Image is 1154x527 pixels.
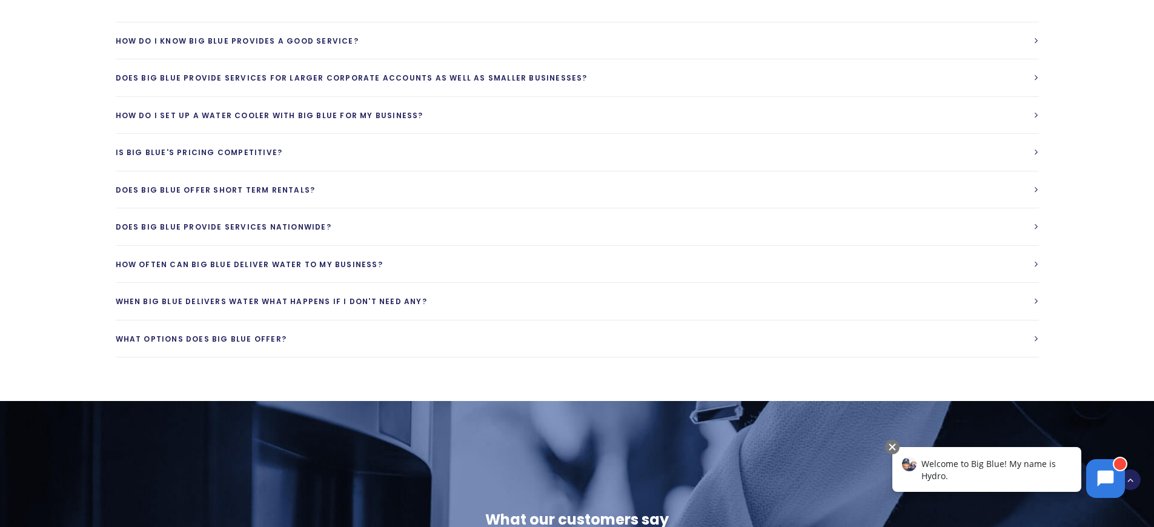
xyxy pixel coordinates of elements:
a: Does Big Blue offer short term rentals? [116,171,1039,208]
a: Does Big Blue provide services for larger corporate accounts as well as smaller businesses? [116,59,1039,96]
span: When Big Blue delivers water what happens if I don't need any? [116,296,427,307]
a: What options does Big Blue Offer? [116,320,1039,357]
a: How do I know Big Blue provides a good service? [116,22,1039,59]
span: How do I know Big Blue provides a good service? [116,36,359,46]
span: Does Big Blue provide services for larger corporate accounts as well as smaller businesses? [116,73,588,83]
a: How often can Big Blue deliver water to my business? [116,246,1039,283]
a: When Big Blue delivers water what happens if I don't need any? [116,283,1039,320]
a: Does Big Blue provide services Nationwide? [116,208,1039,245]
a: Is Big Blue's Pricing competitive? [116,134,1039,171]
span: Does Big Blue offer short term rentals? [116,185,316,195]
span: Does Big Blue provide services Nationwide? [116,222,331,232]
span: Is Big Blue's Pricing competitive? [116,147,283,157]
span: How do I set up a water cooler with Big Blue for my business? [116,110,423,121]
a: How do I set up a water cooler with Big Blue for my business? [116,97,1039,134]
span: How often can Big Blue deliver water to my business? [116,259,383,270]
iframe: Chatbot [880,437,1137,510]
span: What options does Big Blue Offer? [116,334,287,344]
